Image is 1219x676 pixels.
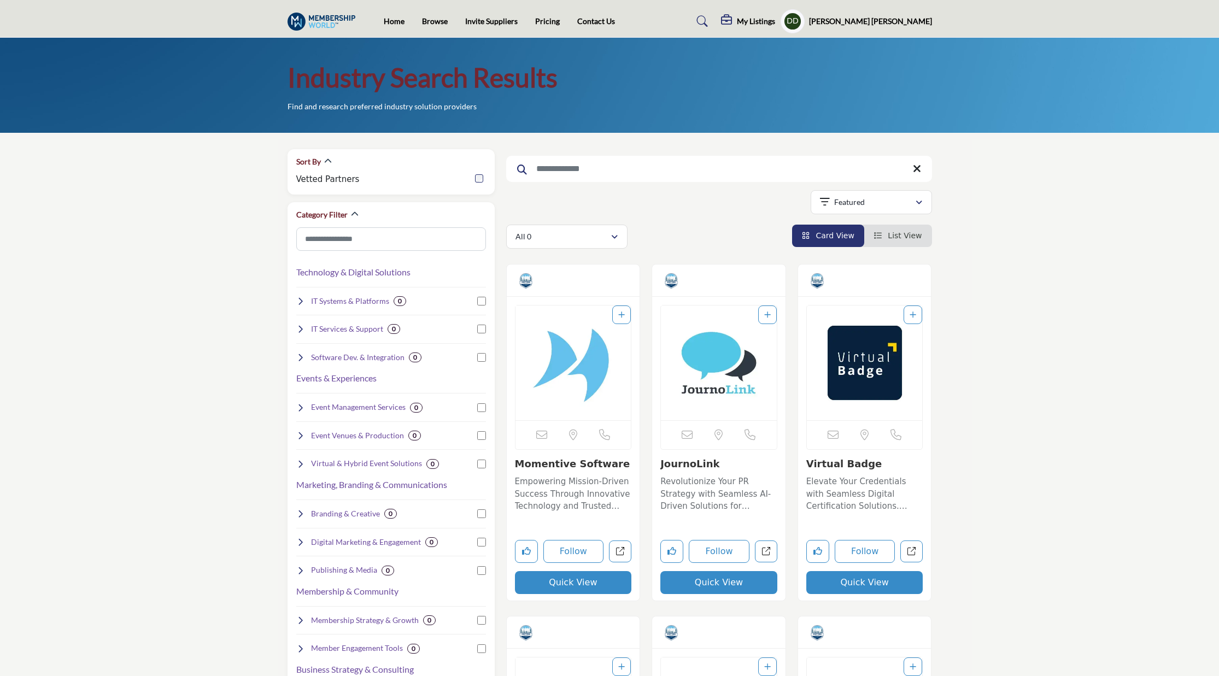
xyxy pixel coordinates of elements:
[816,231,854,240] span: Card View
[802,231,854,240] a: View Card
[515,540,538,563] button: Like listing
[311,402,406,413] h4: Event Management Services : Planning, logistics, and event registration.
[663,273,679,289] img: Vetted Partners Badge Icon
[515,458,630,469] a: Momentive Software
[660,473,777,513] a: Revolutionize Your PR Strategy with Seamless AI-Driven Solutions for Businesses and Associations....
[737,16,775,26] h5: My Listings
[409,352,421,362] div: 0 Results For Software Dev. & Integration
[660,571,777,594] button: Quick View
[811,190,932,214] button: Featured
[477,325,486,333] input: Select IT Services & Support checkbox
[296,478,447,491] button: Marketing, Branding & Communications
[807,305,923,420] img: Virtual Badge
[412,645,415,653] b: 0
[426,459,439,469] div: 0 Results For Virtual & Hybrid Event Solutions
[423,615,436,625] div: 0 Results For Membership Strategy & Growth
[806,571,923,594] button: Quick View
[764,310,771,319] a: Add To List
[475,174,483,183] input: Vetted Partners checkbox
[910,310,916,319] a: Add To List
[900,540,923,563] a: Open virtual-badge in new tab
[311,508,380,519] h4: Branding & Creative : Visual identity, design, and multimedia.
[477,353,486,362] input: Select Software Dev. & Integration checkbox
[477,403,486,412] input: Select Event Management Services checkbox
[721,15,775,28] div: My Listings
[518,273,534,289] img: Vetted Partners Badge Icon
[806,540,829,563] button: Like listing
[425,537,438,547] div: 0 Results For Digital Marketing & Engagement
[477,644,486,653] input: Select Member Engagement Tools checkbox
[809,273,825,289] img: Vetted Partners Badge Icon
[296,227,486,251] input: Search Category
[535,16,560,26] a: Pricing
[388,324,400,334] div: 0 Results For IT Services & Support
[515,475,632,513] p: Empowering Mission-Driven Success Through Innovative Technology and Trusted Expertise. For over f...
[427,616,431,624] b: 0
[288,61,558,95] h1: Industry Search Results
[296,663,414,676] h3: Business Strategy & Consulting
[618,662,625,671] a: Add To List
[296,173,360,186] label: Vetted Partners
[660,540,683,563] button: Like listing
[809,16,932,27] h5: [PERSON_NAME] [PERSON_NAME]
[384,509,397,519] div: 0 Results For Branding & Creative
[430,538,433,546] b: 0
[661,305,777,420] img: JournoLink
[311,324,383,334] h4: IT Services & Support : Ongoing technology support, hosting, and security.
[515,231,531,242] p: All 0
[311,643,403,654] h4: Member Engagement Tools : Technology and platforms to connect members.
[518,625,534,641] img: Vetted Partners Badge Icon
[296,266,411,279] button: Technology & Digital Solutions
[311,615,419,626] h4: Membership Strategy & Growth : Consulting, recruitment, and non-dues revenue.
[311,352,405,363] h4: Software Dev. & Integration : Custom software builds and system integrations.
[382,566,394,575] div: 0 Results For Publishing & Media
[311,296,389,307] h4: IT Systems & Platforms : Core systems like CRM, AMS, EMS, CMS, and LMS.
[910,662,916,671] a: Add To List
[296,209,348,220] h2: Category Filter
[477,431,486,440] input: Select Event Venues & Production checkbox
[477,616,486,625] input: Select Membership Strategy & Growth checkbox
[806,458,882,469] a: Virtual Badge
[296,156,321,167] h2: Sort By
[806,473,923,513] a: Elevate Your Credentials with Seamless Digital Certification Solutions. Operating within the asso...
[807,305,923,420] a: Open Listing in new tab
[864,225,932,247] li: List View
[663,625,679,641] img: Vetted Partners Badge Icon
[288,101,477,112] p: Find and research preferred industry solution providers
[477,297,486,305] input: Select IT Systems & Platforms checkbox
[477,538,486,546] input: Select Digital Marketing & Engagement checkbox
[755,540,777,563] a: Open journolink in new tab
[660,458,719,469] a: JournoLink
[296,372,377,385] button: Events & Experiences
[809,625,825,641] img: Vetted Partners Badge Icon
[792,225,864,247] li: Card View
[834,197,865,208] p: Featured
[477,566,486,575] input: Select Publishing & Media checkbox
[506,156,932,182] input: Search Keyword
[806,458,923,470] h3: Virtual Badge
[410,403,423,413] div: 0 Results For Event Management Services
[515,571,632,594] button: Quick View
[407,644,420,654] div: 0 Results For Member Engagement Tools
[689,540,749,563] button: Follow
[394,296,406,306] div: 0 Results For IT Systems & Platforms
[835,540,895,563] button: Follow
[296,585,398,598] button: Membership & Community
[311,537,421,548] h4: Digital Marketing & Engagement : Campaigns, email marketing, and digital strategies.
[515,305,631,420] img: Momentive Software
[609,540,631,563] a: Open momentive-software in new tab
[515,305,631,420] a: Open Listing in new tab
[288,13,361,31] img: Site Logo
[618,310,625,319] a: Add To List
[515,473,632,513] a: Empowering Mission-Driven Success Through Innovative Technology and Trusted Expertise. For over f...
[465,16,518,26] a: Invite Suppliers
[311,458,422,469] h4: Virtual & Hybrid Event Solutions : Digital tools and platforms for hybrid and virtual events.
[543,540,604,563] button: Follow
[384,16,405,26] a: Home
[874,231,922,240] a: View List
[686,13,715,30] a: Search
